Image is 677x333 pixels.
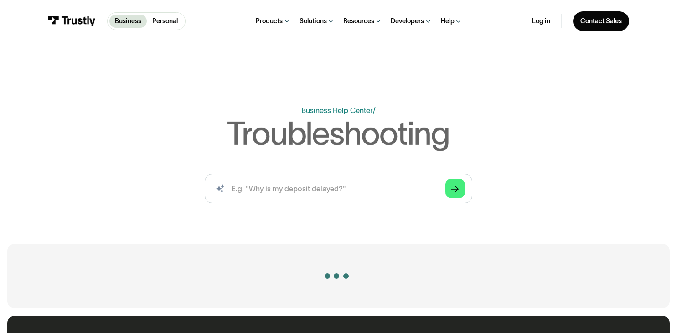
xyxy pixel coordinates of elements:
a: Business Help Center [301,106,373,114]
div: Help [441,17,455,25]
p: Personal [152,16,178,26]
div: Solutions [300,17,327,25]
div: Developers [391,17,424,25]
a: Business [109,15,147,28]
div: Contact Sales [580,17,622,25]
a: Contact Sales [573,11,629,31]
h1: Troubleshooting [227,118,450,150]
img: Trustly Logo [48,16,96,26]
a: Personal [147,15,183,28]
div: / [373,106,376,114]
p: Business [115,16,141,26]
input: search [205,174,472,204]
a: Log in [532,17,550,25]
div: Products [256,17,283,25]
div: Resources [343,17,374,25]
form: Search [205,174,472,204]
